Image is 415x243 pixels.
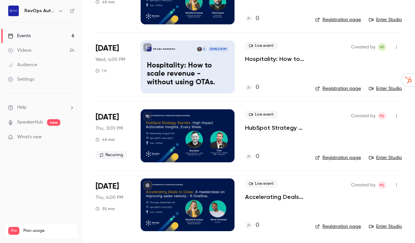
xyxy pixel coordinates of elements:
[256,83,259,92] h4: 0
[245,221,259,230] a: 0
[379,112,385,120] span: ML
[315,85,361,92] a: Registration page
[96,112,119,122] span: [DATE]
[67,134,74,140] iframe: Noticeable Trigger
[96,194,123,201] span: Thu, 4:00 PM
[202,46,207,52] div: S
[351,112,375,120] span: Created by
[23,228,74,233] span: Plan usage
[256,221,259,230] h4: 0
[369,16,402,23] a: Enter Studio
[378,43,386,51] span: Natalie Furness
[24,8,55,14] h6: RevOps Automated
[256,14,259,23] h4: 0
[141,40,235,93] a: Hospitality: How to scale revenue - without using OTAs.RevOps AutomatedSTom Birch[DATE] 4:00 PMHo...
[96,206,115,211] div: 30 min
[8,62,37,68] div: Audience
[245,152,259,161] a: 0
[8,6,19,16] img: RevOps Automated
[96,68,107,73] div: 1 h
[208,47,228,51] span: [DATE] 4:00 PM
[245,180,278,188] span: Live event
[245,14,259,23] a: 0
[8,227,19,235] span: Pro
[96,178,130,231] div: Sep 4 Thu, 4:00 PM (Europe/London)
[8,33,31,39] div: Events
[47,119,60,126] span: new
[17,104,27,111] span: Help
[96,56,125,63] span: Wed, 4:00 PM
[369,154,402,161] a: Enter Studio
[8,76,34,83] div: Settings
[8,104,74,111] li: help-dropdown-opener
[245,124,305,132] a: HubSpot Strategy Secrets
[96,43,119,54] span: [DATE]
[8,47,31,54] div: Videos
[351,181,375,189] span: Created by
[369,85,402,92] a: Enter Studio
[380,43,384,51] span: NF
[96,109,130,162] div: Sep 4 Thu, 3:00 PM (Europe/London)
[147,62,228,87] p: Hospitality: How to scale revenue - without using OTAs.
[378,181,386,189] span: Mia-Jean Lee
[96,137,115,142] div: 45 min
[197,47,202,51] img: Tom Birch
[245,55,305,63] a: Hospitality: How to scale revenue - without using OTAs.
[351,43,375,51] span: Created by
[96,40,130,93] div: Sep 3 Wed, 4:00 PM (Europe/London)
[315,154,361,161] a: Registration page
[17,134,42,141] span: What's new
[245,83,259,92] a: 0
[256,152,259,161] h4: 0
[379,181,385,189] span: ML
[17,119,43,126] a: SpeakerHub
[245,111,278,119] span: Live event
[378,112,386,120] span: Mia-Jean Lee
[96,181,119,192] span: [DATE]
[315,223,361,230] a: Registration page
[315,16,361,23] a: Registration page
[96,151,127,159] span: Recurring
[96,125,123,132] span: Thu, 3:00 PM
[245,42,278,50] span: Live event
[153,47,175,51] p: RevOps Automated
[245,193,305,201] a: Accelerating Deals to Close : A masterclass on improving sales velocity - ft Oneflow.
[369,223,402,230] a: Enter Studio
